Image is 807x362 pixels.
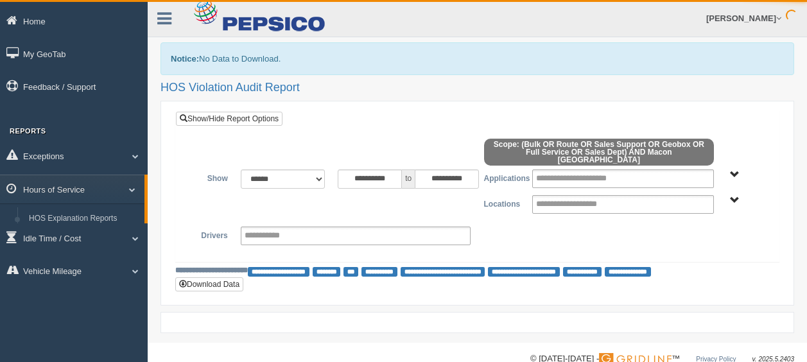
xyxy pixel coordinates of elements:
[176,112,282,126] a: Show/Hide Report Options
[186,227,234,242] label: Drivers
[161,82,794,94] h2: HOS Violation Audit Report
[161,42,794,75] div: No Data to Download.
[484,139,715,166] span: Scope: (Bulk OR Route OR Sales Support OR Geobox OR Full Service OR Sales Dept) AND Macon [GEOGRA...
[402,169,415,189] span: to
[478,195,526,211] label: Locations
[175,277,243,291] button: Download Data
[171,54,199,64] b: Notice:
[477,169,526,185] label: Applications
[23,207,144,230] a: HOS Explanation Reports
[186,169,234,185] label: Show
